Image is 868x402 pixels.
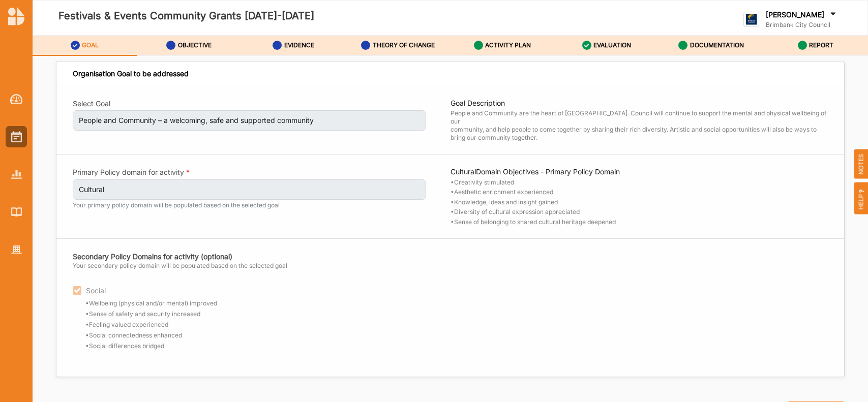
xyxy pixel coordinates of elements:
[809,41,833,49] label: REPORT
[485,41,531,49] label: ACTIVITY PLAN
[82,41,99,49] label: GOAL
[11,245,22,254] img: Organisation
[593,41,631,49] label: EVALUATION
[690,41,744,49] label: DOCUMENTATION
[8,7,24,25] img: logo
[11,207,22,216] img: Library
[6,126,27,147] a: Activities
[766,10,824,19] label: [PERSON_NAME]
[6,88,27,110] a: Dashboard
[11,131,22,142] img: Activities
[178,41,212,49] label: OBJECTIVE
[73,69,189,78] div: Organisation Goal to be addressed
[373,41,435,49] label: THEORY OF CHANGE
[6,164,27,185] a: Reports
[58,8,314,24] label: Festivals & Events Community Grants [DATE]-[DATE]
[766,21,838,29] label: Brimbank City Council
[6,239,27,260] a: Organisation
[6,201,27,223] a: Library
[10,94,23,104] img: Dashboard
[284,41,314,49] label: EVIDENCE
[11,170,22,178] img: Reports
[743,12,759,27] img: logo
